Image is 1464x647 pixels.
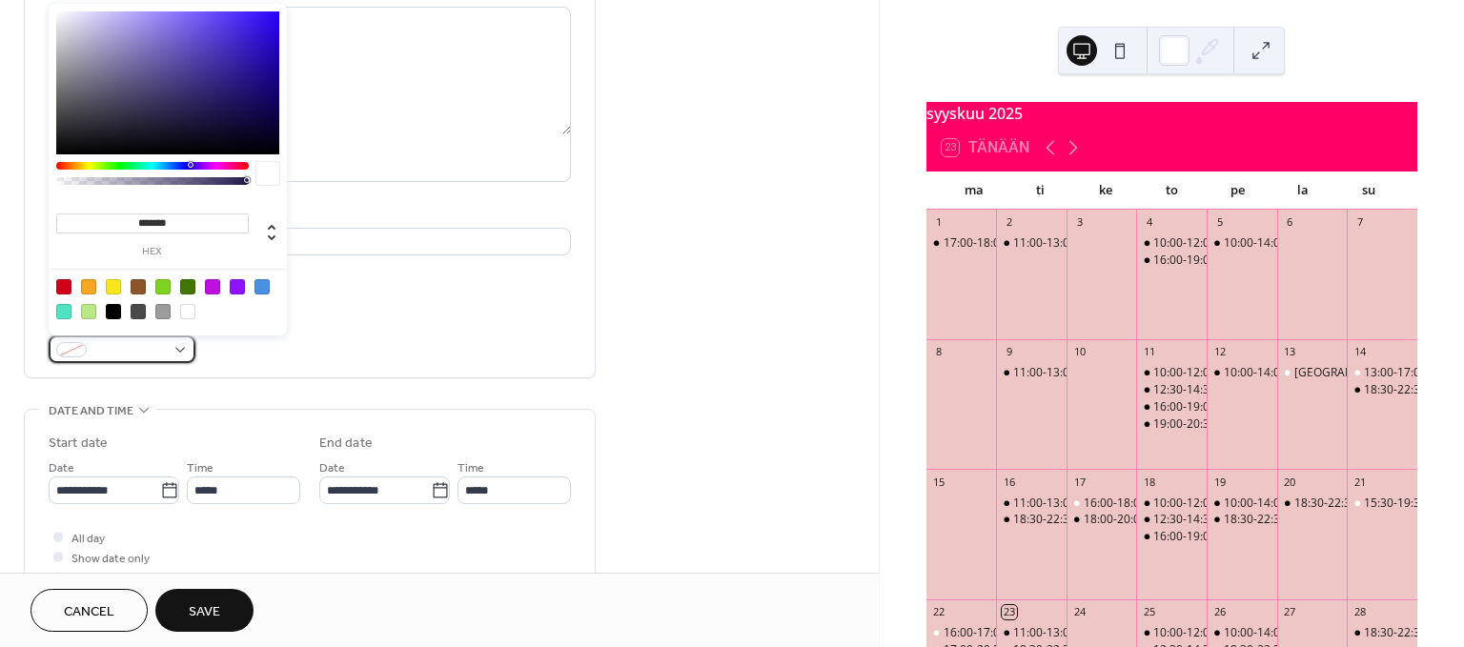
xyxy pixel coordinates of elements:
[1072,215,1087,230] div: 3
[942,172,1007,210] div: ma
[230,279,245,294] div: #9013FE
[1153,365,1420,381] div: 10:00-12:00 Kivistön eläkeläiskerhon kuvataiteilijat
[932,215,946,230] div: 1
[944,235,1269,252] div: 17:00-18:00 MarjaVerkon vapaaehtoisten perehdytystilaisuus
[1136,416,1207,433] div: 19:00-20:30 Varattu Credo-kirkolle
[1277,365,1348,381] div: Varattu Kivistön kyläjuhlakäyttöön
[932,605,946,619] div: 22
[1072,345,1087,359] div: 10
[1136,495,1207,512] div: 10:00-12:00 Kivistön eläkeläiskerhon kuvataiteilijat
[1142,345,1156,359] div: 11
[1136,235,1207,252] div: 10:00-12:00 Kivistön eläkeläiskerhon kuvataiteilijat
[49,205,567,225] div: Location
[1013,625,1169,641] div: 11:00-13:00 [PERSON_NAME]
[1352,475,1367,489] div: 21
[1136,625,1207,641] div: 10:00-12:00 Kivistön eläkeläiskerhon kuvataiteilijat
[155,279,171,294] div: #7ED321
[1336,172,1402,210] div: su
[1207,625,1277,641] div: 10:00-14:00 Kivistön kohtaamispaikka /Kivistö Meeting Point
[319,434,373,454] div: End date
[1347,365,1417,381] div: 13:00-17:00 Varattu yksityiskäyttöön
[1205,172,1271,210] div: pe
[1084,495,1346,512] div: 16:00-18:00 Kivistön Marttojen hallituksen kokous
[1013,235,1169,252] div: 11:00-13:00 [PERSON_NAME]
[1072,605,1087,619] div: 24
[187,458,213,478] span: Time
[457,458,484,478] span: Time
[1073,172,1139,210] div: ke
[1153,235,1420,252] div: 10:00-12:00 Kivistön eläkeläiskerhon kuvataiteilijat
[1142,605,1156,619] div: 25
[56,304,71,319] div: #50E3C2
[1007,172,1073,210] div: ti
[1002,475,1016,489] div: 16
[1212,605,1227,619] div: 26
[1067,512,1137,528] div: 18:00-20:00 Kivistön Marttojen kässäkahvila
[1283,475,1297,489] div: 20
[1013,365,1169,381] div: 11:00-13:00 [PERSON_NAME]
[944,625,1048,641] div: 16:00-17:00 Varattu
[155,589,254,632] button: Save
[1153,253,1282,269] div: 16:00-19:00 Credo Meet
[1352,215,1367,230] div: 7
[71,569,144,589] span: Hide end time
[1352,605,1367,619] div: 28
[131,304,146,319] div: #4A4A4A
[926,625,997,641] div: 16:00-17:00 Varattu
[155,304,171,319] div: #9B9B9B
[180,304,195,319] div: #FFFFFF
[71,529,105,549] span: All day
[1212,345,1227,359] div: 12
[996,625,1067,641] div: 11:00-13:00 Olotilakahvila
[1013,495,1169,512] div: 11:00-13:00 [PERSON_NAME]
[254,279,270,294] div: #4A90E2
[1347,625,1417,641] div: 18:30-22:30 Offline.podi
[1002,345,1016,359] div: 9
[1072,475,1087,489] div: 17
[996,235,1067,252] div: 11:00-13:00 Olotilakahvila
[189,602,220,622] span: Save
[1283,215,1297,230] div: 6
[1002,215,1016,230] div: 2
[1136,253,1207,269] div: 16:00-19:00 Credo Meet
[71,549,150,569] span: Show date only
[180,279,195,294] div: #417505
[1013,512,1157,528] div: 18:30-22:30 Offline.podium
[131,279,146,294] div: #8B572A
[926,102,1417,125] div: syyskuu 2025
[1347,382,1417,398] div: 18:30-22:30 Offline.podium
[1002,605,1016,619] div: 23
[49,401,133,421] span: Date and time
[106,304,121,319] div: #000000
[1067,495,1137,512] div: 16:00-18:00 Kivistön Marttojen hallituksen kokous
[996,512,1067,528] div: 18:30-22:30 Offline.podium
[1283,345,1297,359] div: 13
[1294,495,1438,512] div: 18:30-22:30 Offline.podium
[49,434,108,454] div: Start date
[1136,529,1207,545] div: 16:00-19:00 Credo Meet
[56,279,71,294] div: #D0021B
[1153,625,1420,641] div: 10:00-12:00 Kivistön eläkeläiskerhon kuvataiteilijat
[319,458,345,478] span: Date
[1139,172,1205,210] div: to
[1207,512,1277,528] div: 18:30-22:30 Offline.podium
[205,279,220,294] div: #BD10E0
[56,247,249,257] label: hex
[1153,399,1282,415] div: 16:00-19:00 Credo Meet
[996,495,1067,512] div: 11:00-13:00 Olotilakahvila
[932,345,946,359] div: 8
[1153,495,1420,512] div: 10:00-12:00 Kivistön eläkeläiskerhon kuvataiteilijat
[1153,529,1282,545] div: 16:00-19:00 Credo Meet
[926,235,997,252] div: 17:00-18:00 MarjaVerkon vapaaehtoisten perehdytystilaisuus
[81,304,96,319] div: #B8E986
[1142,215,1156,230] div: 4
[1136,365,1207,381] div: 10:00-12:00 Kivistön eläkeläiskerhon kuvataiteilijat
[1352,345,1367,359] div: 14
[932,475,946,489] div: 15
[106,279,121,294] div: #F8E71C
[64,602,114,622] span: Cancel
[1212,475,1227,489] div: 19
[81,279,96,294] div: #F5A623
[30,589,148,632] button: Cancel
[1207,365,1277,381] div: 10:00-14:00 Kivistön kohtaamispaikka /Kivistö Meeting Point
